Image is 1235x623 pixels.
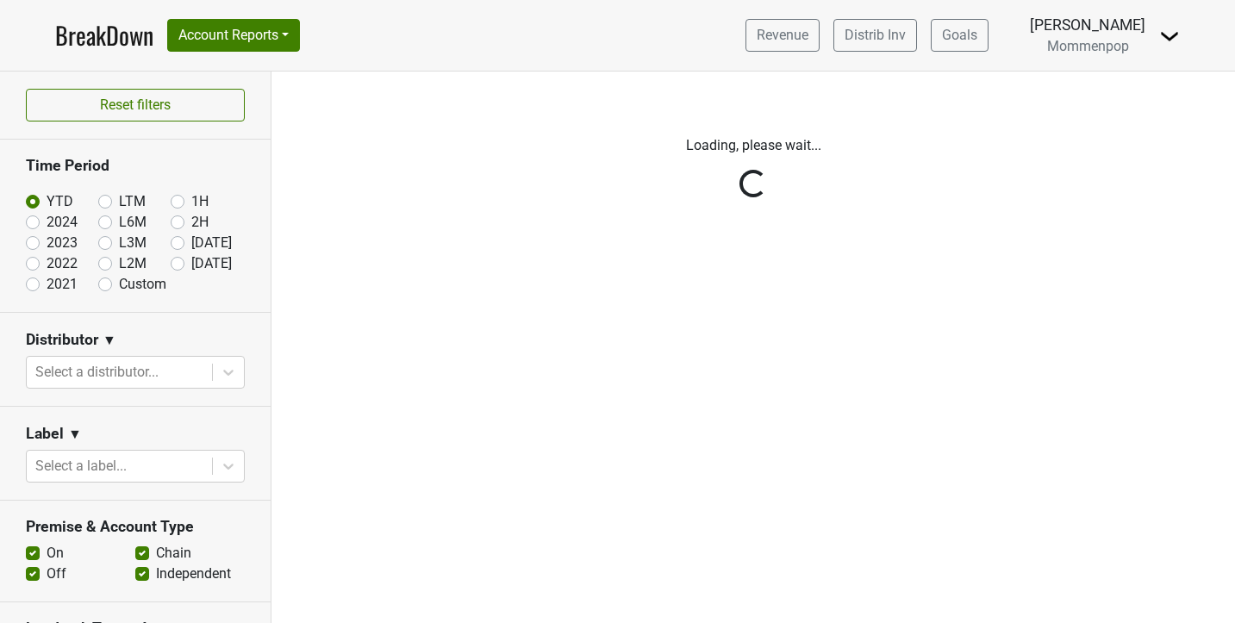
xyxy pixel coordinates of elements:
[284,135,1222,156] p: Loading, please wait...
[167,19,300,52] button: Account Reports
[1030,14,1145,36] div: [PERSON_NAME]
[745,19,820,52] a: Revenue
[55,17,153,53] a: BreakDown
[1159,26,1180,47] img: Dropdown Menu
[833,19,917,52] a: Distrib Inv
[1047,38,1129,54] span: Mommenpop
[931,19,989,52] a: Goals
